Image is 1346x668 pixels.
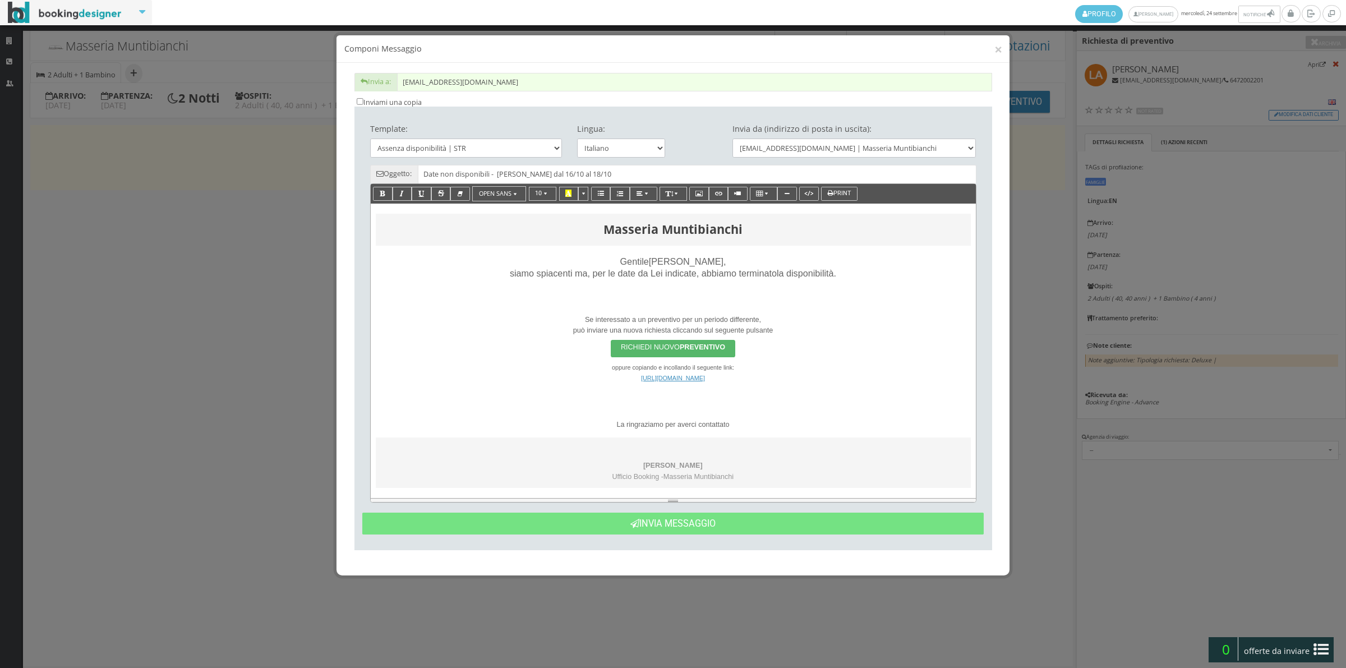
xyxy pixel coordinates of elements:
span: La ringraziamo per averci contattato [617,421,730,429]
span: Inviami una copia [363,98,422,107]
span: oppure copiando e incollando il seguente link: [612,364,734,371]
button: Invia Messaggio [362,513,984,535]
span: siamo spiacenti ma, per le date da Lei indicate, abbiamo terminato [510,268,777,278]
span: Open Sans [479,189,511,197]
a: [URL][DOMAIN_NAME] [641,375,705,381]
span: Ufficio Booking - [612,473,663,481]
button: Print [821,187,858,201]
span: Invia a: [354,73,398,91]
span: RICHIEDI NUOVO [621,343,725,351]
h4: Template: [370,124,562,133]
h4: Invia da (indirizzo di posta in uscita): [732,124,976,133]
span: [PERSON_NAME], [649,256,726,266]
span: Oggetto: [370,165,418,183]
button: Open Sans [472,186,526,201]
span: 10 [535,190,542,197]
span: . [834,268,837,278]
span: Gentile [620,256,649,266]
span: Masseria Muntibianchi [663,473,734,481]
b: Masseria Muntibianchi [603,221,743,237]
span: Se interessato a un preventivo per un periodo differente, può inviare una nuova richiesta cliccan... [573,316,773,334]
h4: Componi Messaggio [344,43,1002,55]
span: PREVENTIVO [680,343,725,351]
button: 10 [529,187,557,201]
button: × [994,42,1002,56]
span: la disponibilità [777,268,834,278]
span: [PERSON_NAME] [643,462,703,469]
a: RICHIEDI NUOVOPREVENTIVO [611,340,735,357]
h4: Lingua: [577,124,666,133]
